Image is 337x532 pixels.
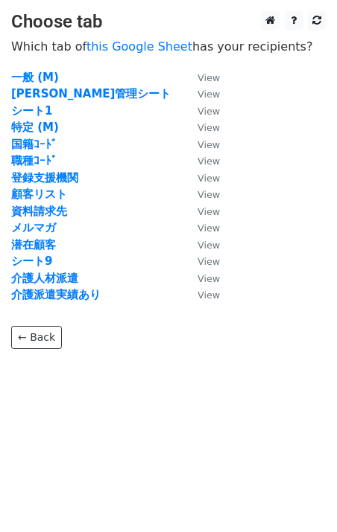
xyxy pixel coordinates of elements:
a: 資料請求先 [11,205,67,218]
small: View [198,89,220,100]
h3: Choose tab [11,11,326,33]
a: View [183,121,220,134]
small: View [198,206,220,217]
a: 登録支援機関 [11,171,78,185]
a: メルマガ [11,221,56,234]
a: View [183,154,220,167]
small: View [198,72,220,83]
a: シート1 [11,104,52,118]
p: Which tab of has your recipients? [11,39,326,54]
a: 一般 (M) [11,71,59,84]
small: View [198,256,220,267]
small: View [198,173,220,184]
small: View [198,240,220,251]
a: View [183,71,220,84]
a: 国籍ｺｰﾄﾞ [11,138,57,151]
a: View [183,272,220,285]
a: シート9 [11,254,52,268]
a: 介護派遣実績あり [11,288,101,301]
a: ← Back [11,326,62,349]
a: View [183,87,220,100]
a: this Google Sheet [86,39,192,54]
a: View [183,171,220,185]
a: View [183,288,220,301]
small: View [198,156,220,167]
a: 顧客リスト [11,188,67,201]
a: View [183,138,220,151]
small: View [198,189,220,200]
a: [PERSON_NAME]管理シート [11,87,171,100]
a: 特定 (M) [11,121,59,134]
small: View [198,289,220,301]
a: 職種ｺｰﾄﾞ [11,154,57,167]
a: View [183,188,220,201]
a: View [183,205,220,218]
a: View [183,221,220,234]
a: 潜在顧客 [11,238,56,251]
small: View [198,222,220,234]
small: View [198,122,220,133]
a: View [183,238,220,251]
a: View [183,254,220,268]
small: View [198,273,220,284]
small: View [198,106,220,117]
a: View [183,104,220,118]
small: View [198,139,220,150]
a: 介護人材派遣 [11,272,78,285]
